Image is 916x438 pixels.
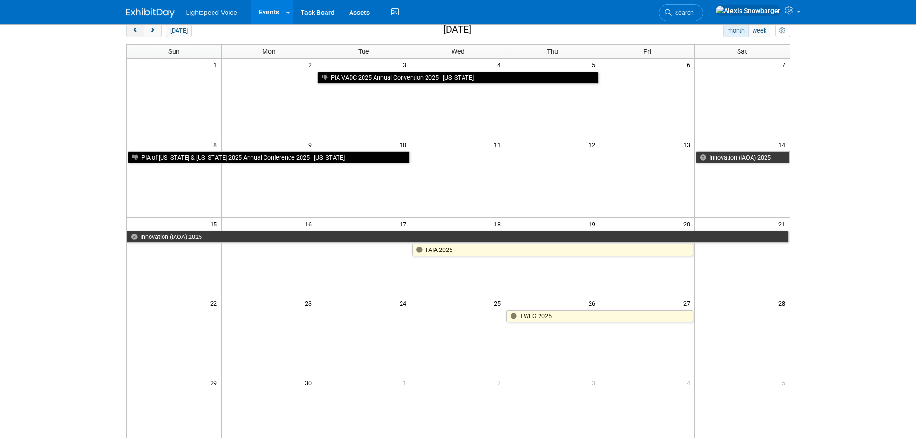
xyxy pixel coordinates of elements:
a: Innovation (IAOA) 2025 [696,151,789,164]
span: 13 [682,138,694,150]
button: week [748,25,770,37]
a: Innovation (IAOA) 2025 [127,231,789,243]
button: myCustomButton [775,25,790,37]
button: next [144,25,162,37]
span: 2 [307,59,316,71]
span: 25 [493,297,505,309]
span: Sat [737,48,747,55]
span: 3 [591,376,600,388]
span: 23 [304,297,316,309]
span: Fri [643,48,651,55]
span: 19 [588,218,600,230]
span: 27 [682,297,694,309]
span: Sun [168,48,180,55]
span: Tue [358,48,369,55]
span: 14 [778,138,790,150]
span: 9 [307,138,316,150]
span: 7 [781,59,790,71]
i: Personalize Calendar [779,28,786,34]
span: 11 [493,138,505,150]
a: Search [659,4,703,21]
button: prev [126,25,144,37]
a: FAIA 2025 [412,244,694,256]
span: 1 [213,59,221,71]
span: 1 [402,376,411,388]
span: Wed [452,48,464,55]
span: Mon [262,48,276,55]
a: PIA of [US_STATE] & [US_STATE] 2025 Annual Conference 2025 - [US_STATE] [128,151,410,164]
span: 5 [781,376,790,388]
span: 30 [304,376,316,388]
span: 10 [399,138,411,150]
span: 8 [213,138,221,150]
button: [DATE] [166,25,191,37]
span: Lightspeed Voice [186,9,238,16]
span: 20 [682,218,694,230]
span: 12 [588,138,600,150]
span: 18 [493,218,505,230]
a: TWFG 2025 [506,310,693,323]
span: 4 [686,376,694,388]
span: 16 [304,218,316,230]
span: 3 [402,59,411,71]
span: 2 [496,376,505,388]
span: 5 [591,59,600,71]
span: 15 [209,218,221,230]
img: Alexis Snowbarger [715,5,781,16]
span: 24 [399,297,411,309]
a: PIA VADC 2025 Annual Convention 2025 - [US_STATE] [317,72,599,84]
button: month [723,25,749,37]
img: ExhibitDay [126,8,175,18]
span: 17 [399,218,411,230]
span: Thu [547,48,558,55]
span: 4 [496,59,505,71]
span: 28 [778,297,790,309]
span: 26 [588,297,600,309]
span: 21 [778,218,790,230]
h2: [DATE] [443,25,471,35]
span: Search [672,9,694,16]
span: 22 [209,297,221,309]
span: 6 [686,59,694,71]
span: 29 [209,376,221,388]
